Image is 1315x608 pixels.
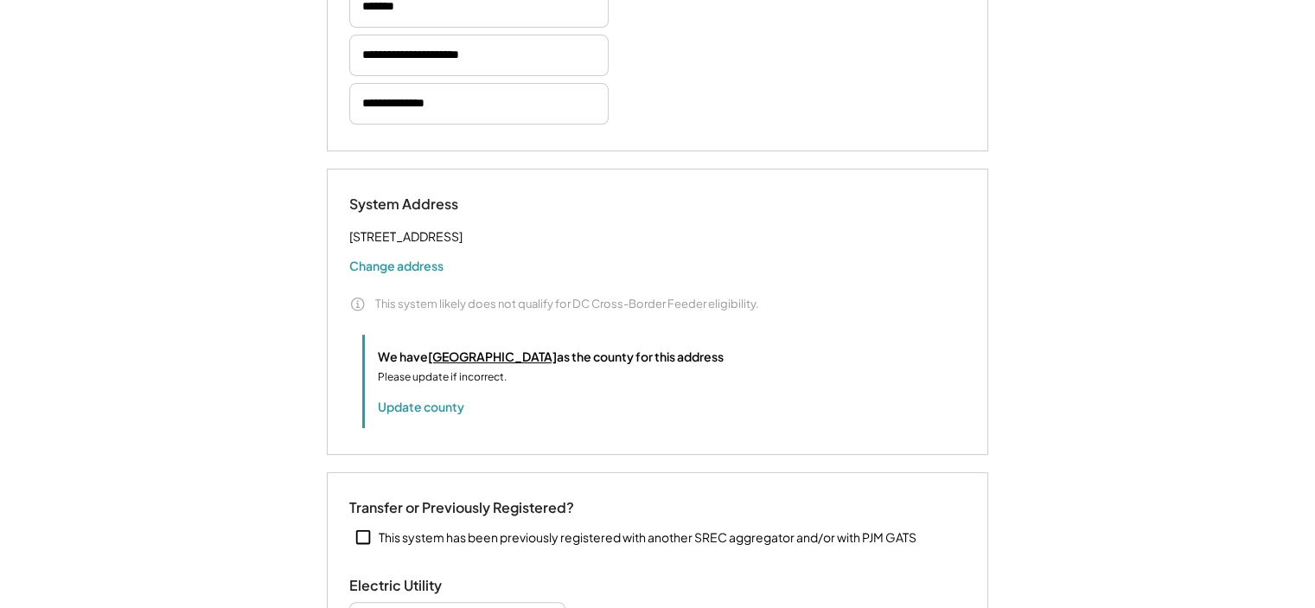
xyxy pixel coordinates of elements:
[378,348,724,366] div: We have as the county for this address
[349,226,463,247] div: [STREET_ADDRESS]
[378,369,507,385] div: Please update if incorrect.
[375,296,759,311] div: This system likely does not qualify for DC Cross-Border Feeder eligibility.
[349,195,522,214] div: System Address
[379,529,916,547] div: This system has been previously registered with another SREC aggregator and/or with PJM GATS
[428,349,557,364] u: [GEOGRAPHIC_DATA]
[349,499,574,517] div: Transfer or Previously Registered?
[378,398,464,415] button: Update county
[349,257,444,274] button: Change address
[349,577,522,595] div: Electric Utility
